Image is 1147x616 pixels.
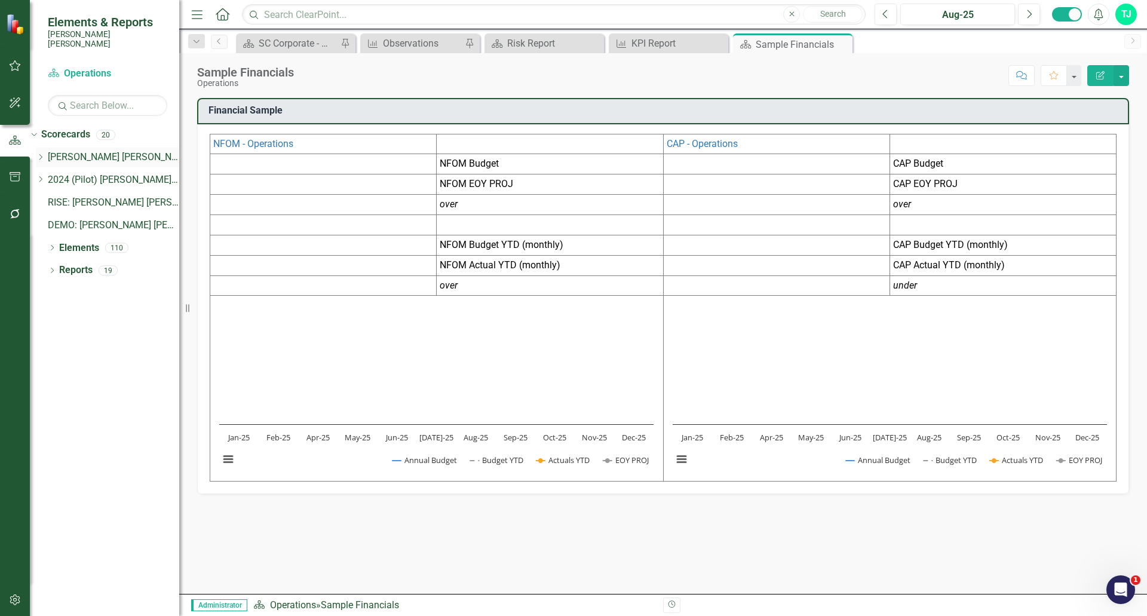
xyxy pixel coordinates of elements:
iframe: Intercom live chat [1106,575,1135,604]
h3: Financial Sample [208,105,1122,116]
button: Show Budget YTD [470,455,523,465]
a: KPI Report [612,36,725,51]
td: CAP Actual YTD (monthly) [890,255,1116,275]
text: Jun-25 [838,432,861,443]
button: Show EOY PROJ [1056,455,1103,465]
text: Dec-25 [622,432,646,443]
a: Scorecards [41,128,90,142]
text: Jan-25 [227,432,250,443]
text: Dec-25 [1075,432,1099,443]
button: TJ [1115,4,1137,25]
text: Aug-25 [917,432,941,443]
text: [DATE]-25 [419,432,453,443]
text: Aug-25 [464,432,488,443]
a: [PERSON_NAME] [PERSON_NAME] CORPORATE Balanced Scorecard [48,151,179,164]
text: Jan-25 [680,432,703,443]
em: over [440,198,458,210]
a: CAP - Operations [667,138,738,149]
td: NFOM Actual YTD (monthly) [437,255,663,275]
svg: Interactive chart [213,299,660,478]
div: 19 [99,265,118,275]
text: Nov-25 [1035,432,1060,443]
td: CAP EOY PROJ [890,174,1116,195]
button: Aug-25 [900,4,1015,25]
text: May-25 [798,432,823,443]
button: Search [803,6,863,23]
div: Operations [197,79,294,88]
div: Chart. Highcharts interactive chart. [667,299,1113,478]
div: Sample Financials [756,37,849,52]
button: View chart menu, Chart [220,451,237,468]
text: Apr-25 [306,432,330,443]
text: Jun-25 [385,432,408,443]
div: » [253,599,654,612]
button: View chart menu, Chart [673,451,690,468]
text: Feb-25 [266,432,290,443]
div: SC Corporate - Welcome to ClearPoint [259,36,338,51]
td: NFOM EOY PROJ [437,174,663,195]
button: Show Annual Budget [846,455,910,465]
text: Apr-25 [759,432,783,443]
em: over [440,280,458,291]
a: 2024 (Pilot) [PERSON_NAME] [PERSON_NAME] Corporate Scorecard [48,173,179,187]
svg: Interactive chart [667,299,1113,478]
div: 20 [96,130,115,140]
div: Sample Financials [197,66,294,79]
img: ClearPoint Strategy [6,14,27,35]
div: Observations [383,36,462,51]
em: over [893,198,911,210]
a: DEMO: [PERSON_NAME] [PERSON_NAME] Corporate Scorecard (Copied [DATE]) [48,219,179,232]
em: under [893,280,917,291]
text: Sep-25 [504,432,528,443]
td: NFOM Budget [437,154,663,174]
div: Aug-25 [904,8,1011,22]
a: Observations [363,36,462,51]
text: Sep-25 [956,432,980,443]
text: Oct-25 [996,432,1020,443]
text: Oct-25 [543,432,566,443]
td: CAP Budget YTD (monthly) [890,235,1116,255]
input: Search ClearPoint... [242,4,866,25]
text: [DATE]-25 [873,432,907,443]
span: Administrator [191,599,247,611]
span: Elements & Reports [48,15,167,29]
a: Risk Report [487,36,601,51]
div: KPI Report [631,36,725,51]
a: NFOM - Operations [213,138,293,149]
td: NFOM Budget YTD (monthly) [437,235,663,255]
input: Search Below... [48,95,167,116]
span: 1 [1131,575,1140,585]
div: Chart. Highcharts interactive chart. [213,299,660,478]
div: Risk Report [507,36,601,51]
small: [PERSON_NAME] [PERSON_NAME] [48,29,167,49]
div: Sample Financials [321,599,399,611]
span: Search [820,9,846,19]
div: 110 [105,243,128,253]
button: Show Budget YTD [923,455,977,465]
text: Feb-25 [720,432,744,443]
text: Nov-25 [582,432,607,443]
button: Show Actuals YTD [989,455,1044,465]
a: Elements [59,241,99,255]
a: Reports [59,263,93,277]
a: SC Corporate - Welcome to ClearPoint [239,36,338,51]
a: Operations [270,599,316,611]
button: Show Annual Budget [392,455,457,465]
a: RISE: [PERSON_NAME] [PERSON_NAME] Recognizing Innovation, Safety and Excellence [48,196,179,210]
button: Show Actuals YTD [536,455,590,465]
a: Operations [48,67,167,81]
td: CAP Budget [890,154,1116,174]
text: May-25 [345,432,370,443]
button: Show EOY PROJ [603,455,649,465]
